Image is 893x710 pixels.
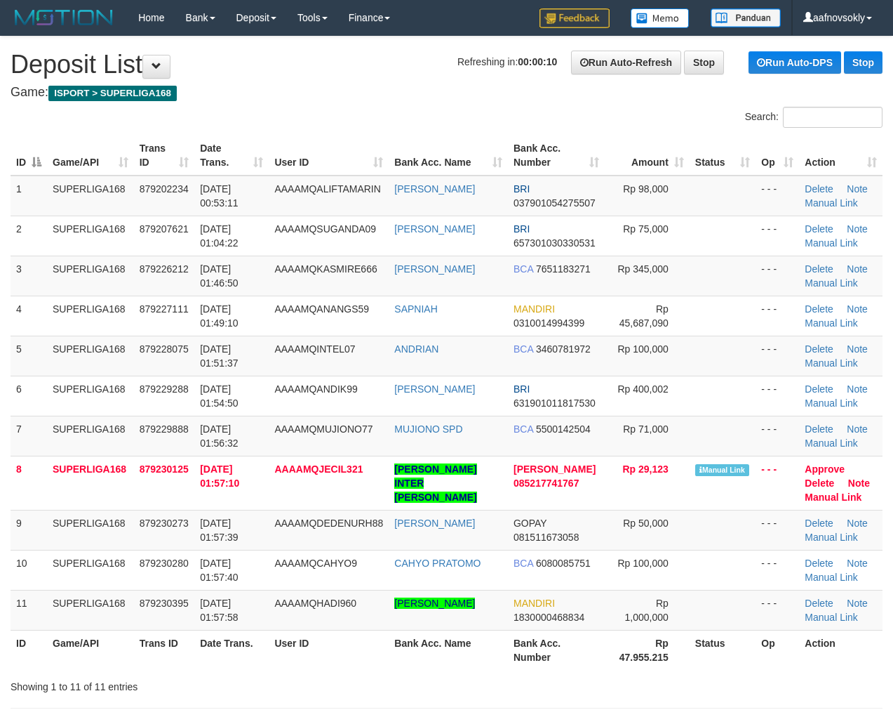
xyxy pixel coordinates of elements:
a: Run Auto-Refresh [571,51,681,74]
span: BCA [513,263,533,275]
img: MOTION_logo.png [11,7,117,28]
span: 879228075 [140,343,189,355]
span: Copy 657301030330531 to clipboard [513,237,596,249]
span: [DATE] 01:54:50 [200,383,239,409]
a: [PERSON_NAME] [394,223,475,235]
img: Button%20Memo.svg [631,8,690,28]
td: 6 [11,376,47,416]
a: Note [847,383,868,395]
td: 4 [11,296,47,336]
span: AAAAMQMUJIONO77 [274,423,372,435]
td: SUPERLIGA168 [47,336,134,376]
a: Note [847,303,868,315]
td: - - - [756,256,799,296]
span: Rp 1,000,000 [625,598,669,623]
a: Delete [805,183,833,195]
th: Bank Acc. Number: activate to sort column ascending [508,136,605,176]
span: AAAAMQDEDENURH88 [274,518,383,529]
h4: Game: [11,86,882,100]
td: SUPERLIGA168 [47,296,134,336]
a: Delete [805,518,833,529]
a: [PERSON_NAME] [394,183,475,195]
span: Copy 085217741767 to clipboard [513,478,579,489]
span: [DATE] 01:46:50 [200,263,239,289]
th: Game/API [47,630,134,670]
a: Approve [805,464,845,475]
span: 879229288 [140,383,189,395]
span: AAAAMQALIFTAMARIN [274,183,380,195]
a: Note [847,223,868,235]
span: BCA [513,423,533,435]
a: Note [847,598,868,609]
td: 11 [11,590,47,630]
span: BRI [513,383,530,395]
th: Bank Acc. Name [389,630,508,670]
img: panduan.png [711,8,781,27]
span: Refreshing in: [457,56,557,67]
td: 9 [11,510,47,550]
span: Rp 98,000 [623,183,669,195]
a: Note [847,343,868,355]
td: - - - [756,416,799,456]
td: - - - [756,376,799,416]
span: BRI [513,183,530,195]
span: [PERSON_NAME] [513,464,596,475]
span: Rp 50,000 [623,518,669,529]
td: - - - [756,510,799,550]
span: 879207621 [140,223,189,235]
a: Manual Link [805,492,861,503]
span: Copy 1830000468834 to clipboard [513,612,584,623]
span: AAAAMQCAHYO9 [274,558,356,569]
a: Delete [805,383,833,395]
td: - - - [756,590,799,630]
span: AAAAMQHADI960 [274,598,356,609]
span: Rp 100,000 [617,343,668,355]
a: Delete [805,343,833,355]
div: Showing 1 to 11 of 11 entries [11,674,361,694]
span: 879230125 [140,464,189,475]
td: SUPERLIGA168 [47,376,134,416]
span: AAAAMQINTEL07 [274,343,355,355]
a: [PERSON_NAME] [394,518,475,529]
a: Manual Link [805,612,858,623]
span: Copy 081511673058 to clipboard [513,532,579,543]
span: [DATE] 01:51:37 [200,343,239,369]
td: SUPERLIGA168 [47,550,134,590]
span: AAAAMQANDIK99 [274,383,357,395]
span: Copy 0310014994399 to clipboard [513,317,584,329]
span: Copy 037901054275507 to clipboard [513,197,596,209]
th: ID: activate to sort column descending [11,136,47,176]
th: Op [756,630,799,670]
span: Rp 29,123 [622,464,668,475]
a: Delete [805,478,834,489]
span: 879230273 [140,518,189,529]
a: [PERSON_NAME] [394,383,475,395]
a: Delete [805,303,833,315]
span: BRI [513,223,530,235]
td: 2 [11,216,47,256]
span: Manually Linked [695,464,749,476]
a: Delete [805,598,833,609]
td: SUPERLIGA168 [47,590,134,630]
td: SUPERLIGA168 [47,216,134,256]
span: [DATE] 01:04:22 [200,223,239,249]
span: MANDIRI [513,598,555,609]
span: [DATE] 01:57:58 [200,598,239,623]
h1: Deposit List [11,51,882,79]
span: Rp 400,002 [617,383,668,395]
strong: 00:00:10 [518,56,557,67]
span: AAAAMQJECIL321 [274,464,363,475]
span: Rp 75,000 [623,223,669,235]
td: 10 [11,550,47,590]
th: Trans ID [134,630,194,670]
a: Note [847,518,868,529]
td: 8 [11,456,47,510]
td: - - - [756,336,799,376]
th: Bank Acc. Number [508,630,605,670]
td: SUPERLIGA168 [47,510,134,550]
th: User ID: activate to sort column ascending [269,136,389,176]
span: [DATE] 01:49:10 [200,303,239,329]
th: Bank Acc. Name: activate to sort column ascending [389,136,508,176]
th: Rp 47.955.215 [605,630,690,670]
a: ANDRIAN [394,343,438,355]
